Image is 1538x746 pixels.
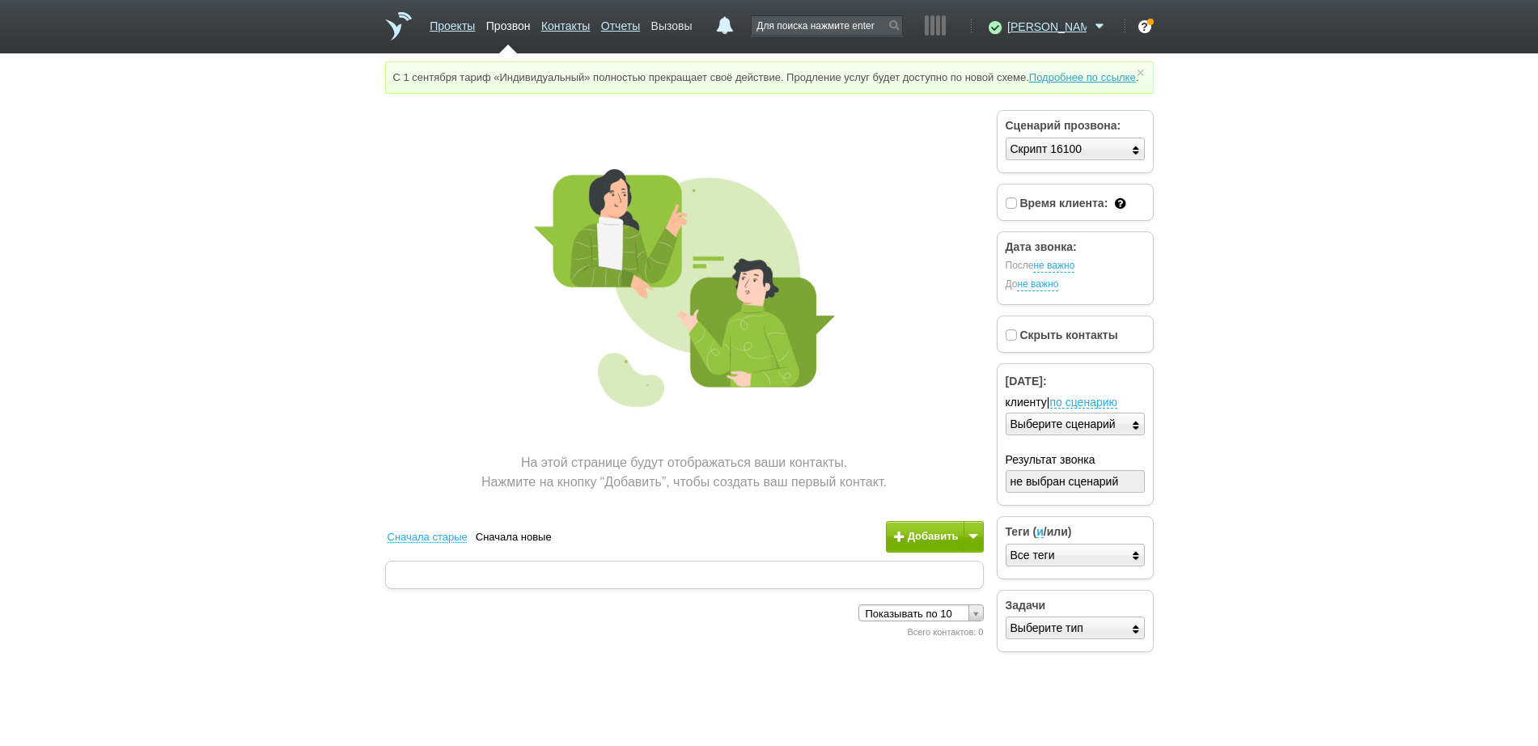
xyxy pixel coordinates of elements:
span: Показывать по 10 [866,605,962,622]
span: клиенту [1006,396,1047,409]
a: Проекты [430,11,475,35]
a: Отчеты [601,11,640,35]
h3: [DATE]: [1006,375,1145,388]
h3: Сценарий прозвона: [1006,119,1145,133]
span: [PERSON_NAME] [1007,19,1087,35]
h3: Дата звонка: [1006,240,1145,254]
a: Показывать по 10 [858,604,984,621]
a: не важно [1033,260,1074,273]
div: Выберите тип [1011,617,1083,639]
img: Prozvon_2.png [531,133,838,440]
span: или [1047,525,1068,538]
div: На этой странице будут отображаться ваши контакты. Нажмите на кнопку “Добавить”, чтобы создать ва... [385,453,984,492]
a: и [1036,527,1044,538]
a: по сценарию [1050,397,1118,409]
input: Для поиска нажмите enter [752,16,902,35]
h3: Задачи [1006,599,1145,612]
a: На главную [385,12,412,40]
a: × [1133,69,1147,76]
span: После [1006,260,1145,273]
span: До [1006,278,1145,291]
a: Сначала новые [476,529,560,545]
div: Все теги [1011,545,1055,566]
div: Скрипт 16100 [1011,138,1083,160]
h3: Теги ( / ) [1006,525,1145,539]
label: Результат звонка [1006,451,1145,468]
button: Добавить [886,521,983,553]
a: [PERSON_NAME] [1007,17,1108,33]
span: Скрыть контакты [1019,328,1117,341]
a: Прозвон [486,11,531,35]
a: Подробнее по ссылке [1029,71,1136,83]
a: Контакты [541,11,590,35]
div: С 1 сентября тариф «Индивидуальный» полностью прекращает своё действие. Продление услуг будет дос... [385,61,1154,94]
div: не выбран сценарий [1011,471,1119,493]
label: | [1006,394,1145,411]
a: Вызовы [651,11,693,35]
span: Время клиента: [1019,197,1108,210]
div: Выберите сценарий [1011,413,1116,435]
span: Всего контактов: 0 [907,627,983,637]
div: ? [1138,20,1151,33]
a: Сначала старые [388,529,476,545]
a: не важно [1017,278,1058,291]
